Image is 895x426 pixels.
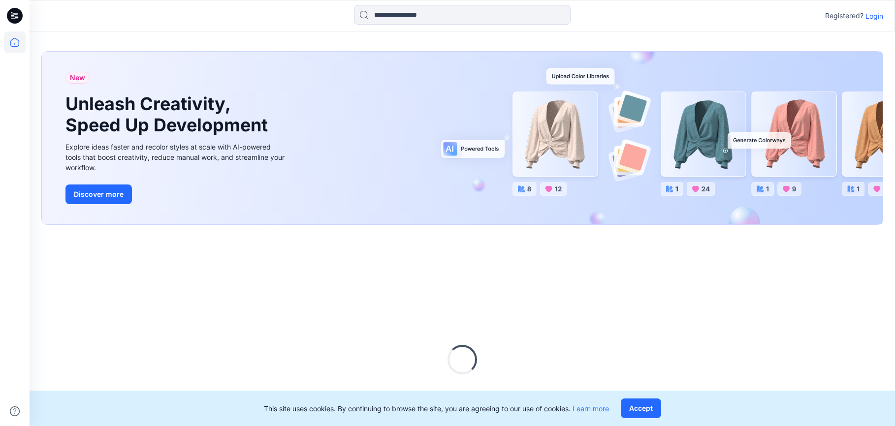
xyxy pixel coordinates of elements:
span: New [70,72,85,84]
p: Login [865,11,883,21]
a: Discover more [65,184,287,204]
p: This site uses cookies. By continuing to browse the site, you are agreeing to our use of cookies. [264,403,609,414]
button: Discover more [65,184,132,204]
h1: Unleash Creativity, Speed Up Development [65,93,272,136]
button: Accept [621,398,661,418]
div: Explore ideas faster and recolor styles at scale with AI-powered tools that boost creativity, red... [65,142,287,173]
p: Registered? [825,10,863,22]
a: Learn more [573,404,609,413]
